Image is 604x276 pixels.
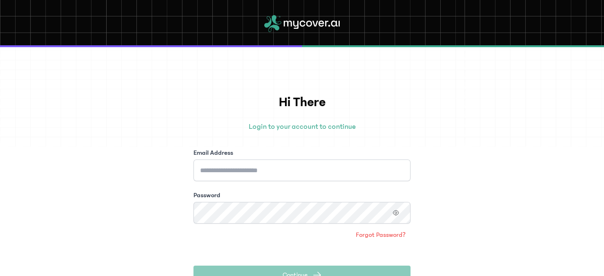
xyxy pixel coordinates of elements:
h1: Hi There [193,92,411,112]
p: Login to your account to continue [193,121,411,132]
label: Email Address [193,148,233,158]
label: Password [193,191,220,200]
span: Forgot Password? [356,230,406,240]
a: Forgot Password? [351,227,411,243]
